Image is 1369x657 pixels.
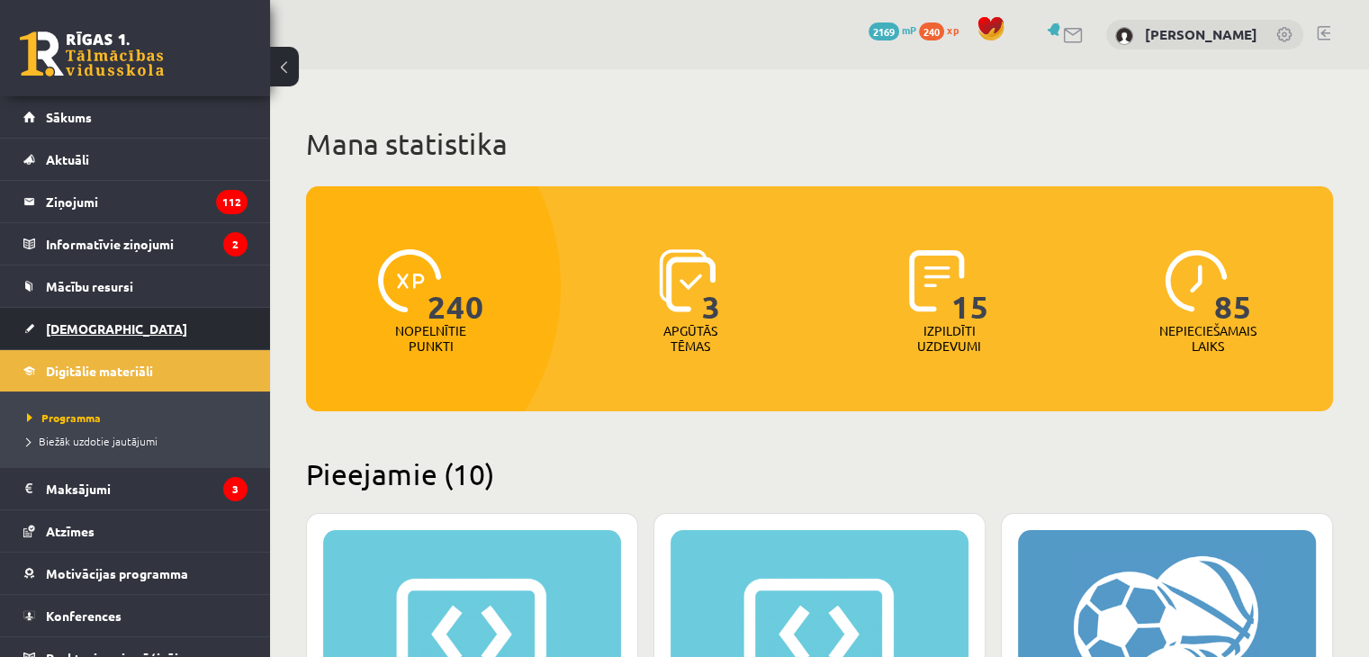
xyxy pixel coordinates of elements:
img: icon-learned-topics-4a711ccc23c960034f471b6e78daf4a3bad4a20eaf4de84257b87e66633f6470.svg [659,249,716,312]
span: Atzīmes [46,523,95,539]
p: Izpildīti uzdevumi [914,323,984,354]
legend: Maksājumi [46,468,248,509]
img: icon-clock-7be60019b62300814b6bd22b8e044499b485619524d84068768e800edab66f18.svg [1165,249,1228,312]
span: Programma [27,410,101,425]
span: 85 [1214,249,1252,323]
img: icon-completed-tasks-ad58ae20a441b2904462921112bc710f1caf180af7a3daa7317a5a94f2d26646.svg [909,249,965,312]
a: Maksājumi3 [23,468,248,509]
a: Sākums [23,96,248,138]
a: Informatīvie ziņojumi2 [23,223,248,265]
p: Nepieciešamais laiks [1159,323,1256,354]
h2: Pieejamie (10) [306,456,1333,491]
a: 2169 mP [869,22,916,37]
legend: Informatīvie ziņojumi [46,223,248,265]
a: [DEMOGRAPHIC_DATA] [23,308,248,349]
img: icon-xp-0682a9bc20223a9ccc6f5883a126b849a74cddfe5390d2b41b4391c66f2066e7.svg [378,249,441,312]
span: Motivācijas programma [46,565,188,581]
span: Konferences [46,607,122,624]
span: mP [902,22,916,37]
span: [DEMOGRAPHIC_DATA] [46,320,187,337]
span: xp [947,22,959,37]
span: 2169 [869,22,899,40]
a: 240 xp [919,22,968,37]
p: Apgūtās tēmas [655,323,725,354]
a: Biežāk uzdotie jautājumi [27,433,252,449]
a: Rīgas 1. Tālmācības vidusskola [20,31,164,76]
span: 240 [919,22,944,40]
i: 112 [216,190,248,214]
a: Motivācijas programma [23,553,248,594]
a: Mācību resursi [23,265,248,307]
span: Mācību resursi [46,278,133,294]
a: Digitālie materiāli [23,350,248,391]
i: 2 [223,232,248,256]
span: Biežāk uzdotie jautājumi [27,434,158,448]
a: Konferences [23,595,248,636]
h1: Mana statistika [306,126,1333,162]
span: 15 [951,249,989,323]
a: Programma [27,409,252,426]
a: Ziņojumi112 [23,181,248,222]
span: Sākums [46,109,92,125]
p: Nopelnītie punkti [395,323,466,354]
a: Aktuāli [23,139,248,180]
span: Aktuāli [46,151,89,167]
i: 3 [223,477,248,501]
a: [PERSON_NAME] [1145,25,1257,43]
a: Atzīmes [23,510,248,552]
span: Digitālie materiāli [46,363,153,379]
span: 240 [428,249,484,323]
span: 3 [702,249,721,323]
legend: Ziņojumi [46,181,248,222]
img: Emīls Osis [1115,27,1133,45]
